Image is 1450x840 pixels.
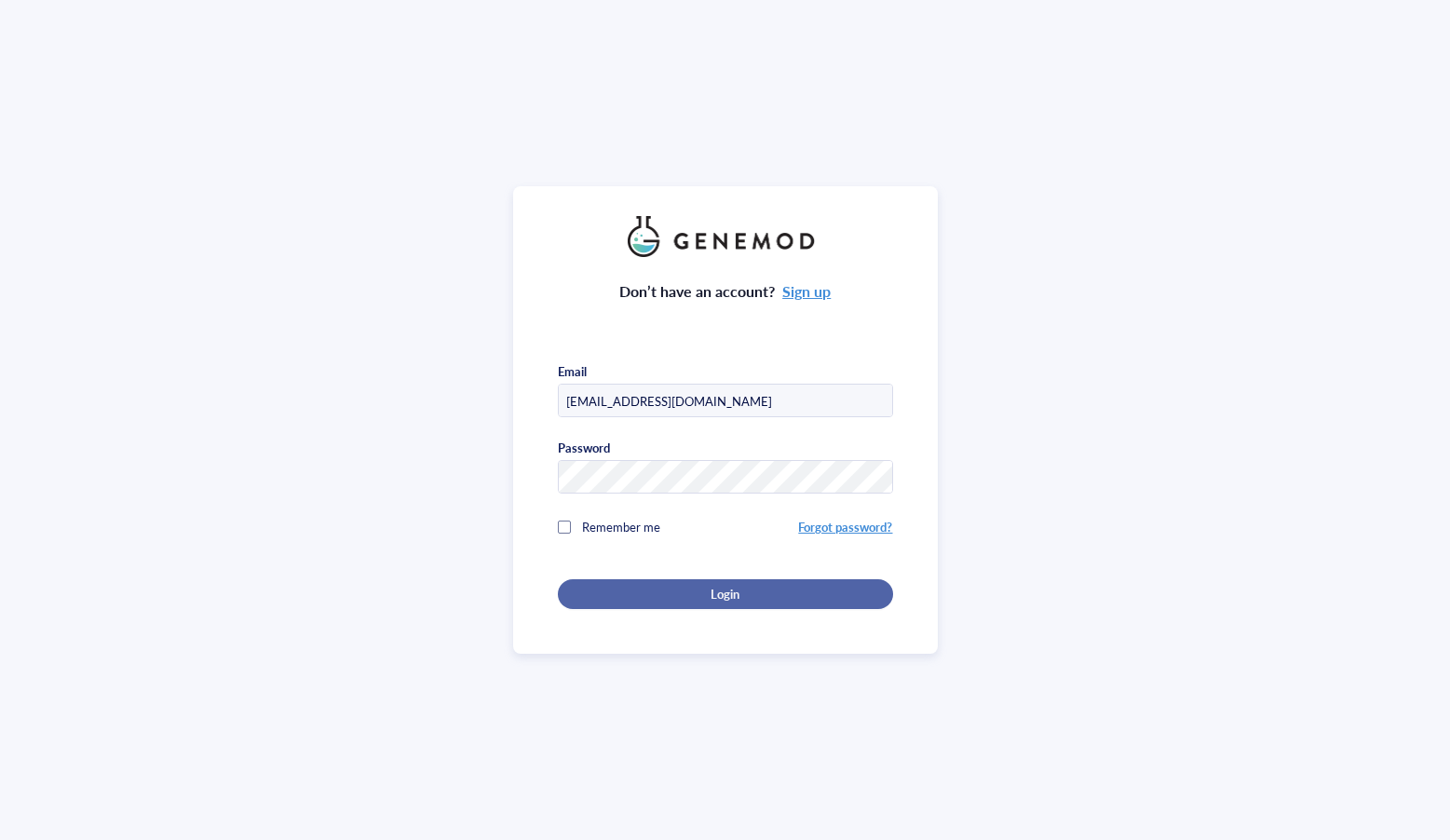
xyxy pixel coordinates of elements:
[558,440,610,456] div: Password
[582,518,660,535] span: Remember me
[628,216,823,257] img: genemod_logo_light-BcqUzbGq.png
[782,280,831,302] a: Sign up
[619,279,832,304] div: Don’t have an account?
[711,586,739,603] span: Login
[558,579,893,609] button: Login
[558,363,587,380] div: Email
[798,518,892,535] a: Forgot password?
